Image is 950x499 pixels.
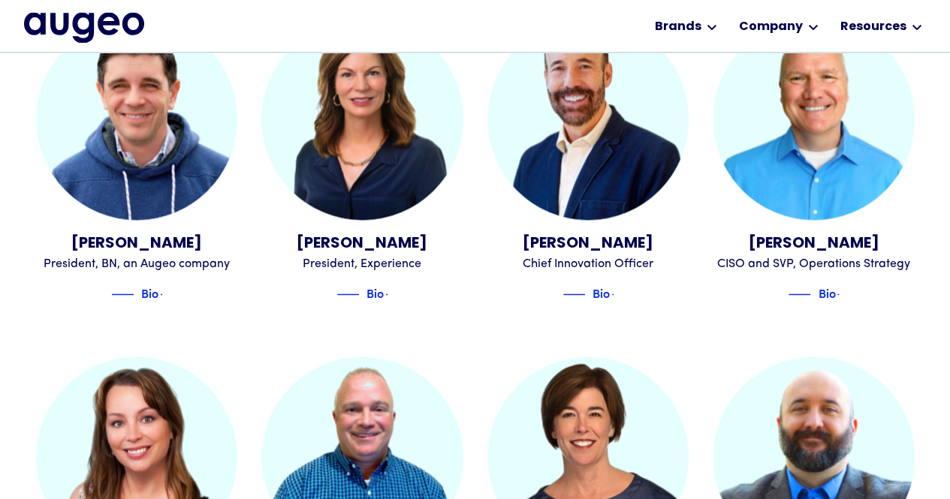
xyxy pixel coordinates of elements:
a: John Sirvydas[PERSON_NAME]CISO and SVP, Operations StrategyBlue decorative lineBioBlue text arrow [713,18,915,302]
div: Resources [840,18,906,36]
img: Mike Garsin [36,18,238,220]
img: Blue decorative line [788,285,810,303]
a: Kenneth Greer[PERSON_NAME]Chief Innovation OfficerBlue decorative lineBioBlue text arrow [487,18,689,302]
img: Blue text arrow [385,285,408,303]
div: Company [738,18,802,36]
a: home [24,12,144,42]
img: Blue text arrow [611,285,634,303]
img: Augeo's full logo in midnight blue. [24,12,144,42]
img: Blue text arrow [837,285,859,303]
div: CISO and SVP, Operations Strategy [713,254,915,272]
div: Bio [141,283,158,301]
div: Chief Innovation Officer [487,254,689,272]
img: Kenneth Greer [487,18,689,220]
div: [PERSON_NAME] [261,232,463,254]
div: [PERSON_NAME] [487,232,689,254]
img: Blue decorative line [562,285,585,303]
img: Blue decorative line [336,285,359,303]
div: President, Experience [261,254,463,272]
div: President, BN, an Augeo company [36,254,238,272]
img: Joan Wells [261,18,463,220]
div: Bio [366,283,384,301]
div: Bio [818,283,835,301]
img: Blue text arrow [160,285,182,303]
a: Joan Wells[PERSON_NAME]President, ExperienceBlue decorative lineBioBlue text arrow [261,18,463,302]
div: Bio [593,283,610,301]
img: John Sirvydas [713,18,915,220]
a: Mike Garsin[PERSON_NAME]President, BN, an Augeo companyBlue decorative lineBioBlue text arrow [36,18,238,302]
img: Blue decorative line [111,285,134,303]
div: [PERSON_NAME] [713,232,915,254]
div: Brands [654,18,701,36]
div: [PERSON_NAME] [36,232,238,254]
